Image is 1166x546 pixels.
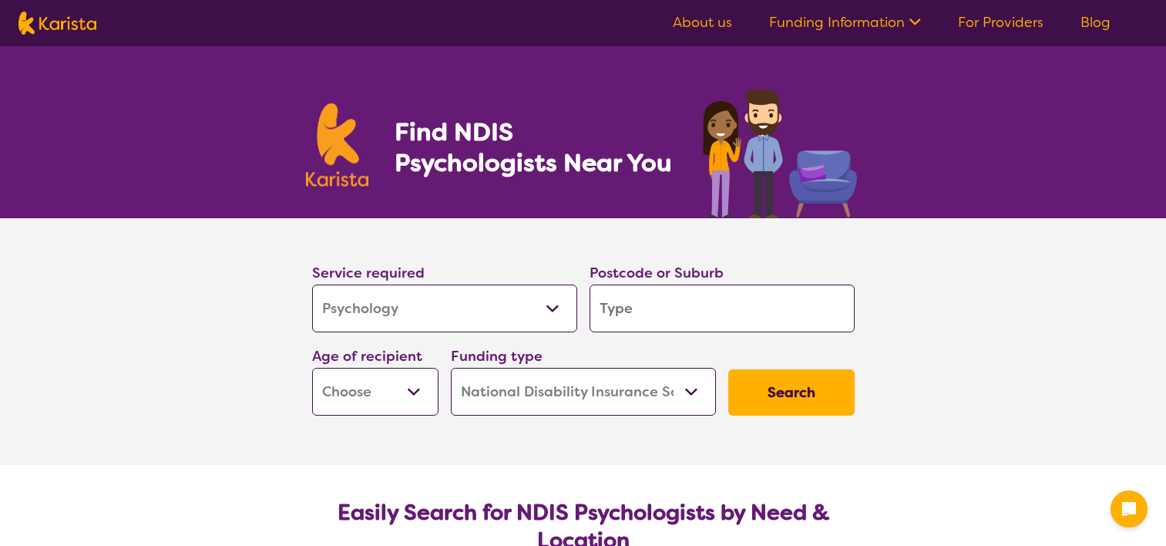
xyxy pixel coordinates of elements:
label: Age of recipient [312,347,422,366]
label: Service required [312,264,425,282]
img: psychology [697,83,861,218]
a: Blog [1080,13,1111,32]
h1: Find NDIS Psychologists Near You [395,116,680,178]
a: About us [673,13,732,32]
label: Funding type [451,347,543,366]
a: Funding Information [769,13,921,32]
input: Type [590,285,855,332]
label: Postcode or Suburb [590,264,724,282]
a: For Providers [958,13,1043,32]
button: Search [728,369,855,416]
img: Karista logo [18,12,96,35]
img: Karista logo [306,103,369,187]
